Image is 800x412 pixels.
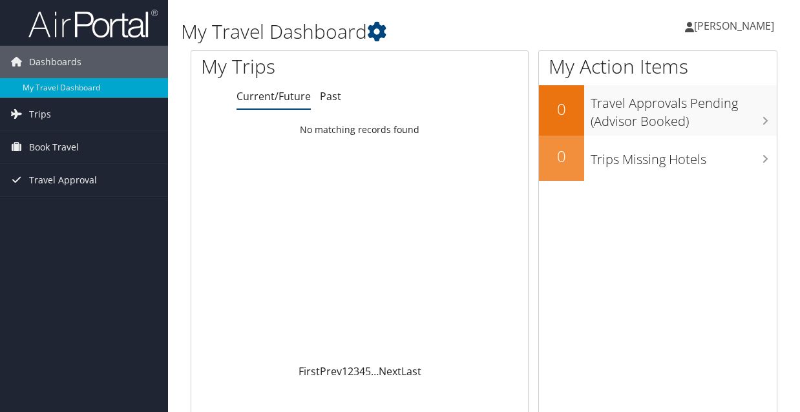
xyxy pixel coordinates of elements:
[181,18,585,45] h1: My Travel Dashboard
[299,364,320,378] a: First
[539,136,777,181] a: 0Trips Missing Hotels
[29,164,97,196] span: Travel Approval
[28,8,158,39] img: airportal-logo.png
[685,6,787,45] a: [PERSON_NAME]
[379,364,401,378] a: Next
[320,89,341,103] a: Past
[320,364,342,378] a: Prev
[342,364,348,378] a: 1
[359,364,365,378] a: 4
[237,89,311,103] a: Current/Future
[591,144,777,169] h3: Trips Missing Hotels
[365,364,371,378] a: 5
[694,19,774,33] span: [PERSON_NAME]
[353,364,359,378] a: 3
[539,85,777,135] a: 0Travel Approvals Pending (Advisor Booked)
[401,364,421,378] a: Last
[348,364,353,378] a: 2
[371,364,379,378] span: …
[29,98,51,130] span: Trips
[29,131,79,163] span: Book Travel
[591,88,777,130] h3: Travel Approvals Pending (Advisor Booked)
[539,145,584,167] h2: 0
[539,98,584,120] h2: 0
[201,53,378,80] h1: My Trips
[29,46,81,78] span: Dashboards
[191,118,528,141] td: No matching records found
[539,53,777,80] h1: My Action Items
